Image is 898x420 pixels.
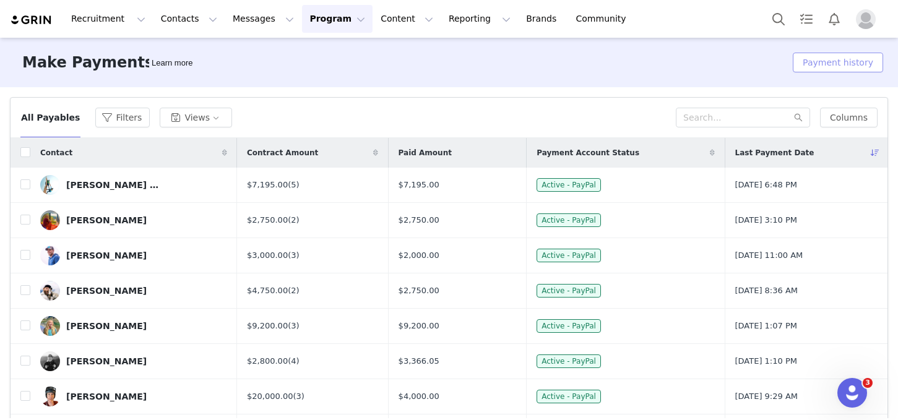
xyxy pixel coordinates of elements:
div: $2,800.00 [247,355,378,367]
span: Contract Amount [247,147,318,158]
span: Payment Account Status [537,147,639,158]
span: Last Payment Date [735,147,814,158]
a: (3) [288,321,299,330]
iframe: Intercom live chat [837,378,867,408]
button: Notifications [821,5,848,33]
a: [PERSON_NAME] & [PERSON_NAME] Squirrelmusttravel [40,175,227,195]
div: Tooltip anchor [149,57,195,69]
img: 237c6dde-e033-475a-ad80-33664fc363f4.jpg [40,387,60,406]
div: $7,195.00 [399,179,517,191]
div: $3,366.05 [399,355,517,367]
span: 3 [863,378,873,388]
button: Contacts [153,5,225,33]
div: $2,750.00 [399,285,517,297]
a: [PERSON_NAME] [40,351,227,371]
a: (3) [288,251,299,260]
span: Active - PayPal [537,319,601,333]
a: [PERSON_NAME] [40,387,227,406]
img: 68e01f1e-b19d-4a4d-a120-0402e360cca1--s.jpg [40,316,60,336]
div: $20,000.00 [247,390,378,403]
a: (3) [293,392,304,401]
div: $9,200.00 [247,320,378,332]
button: Messages [225,5,301,33]
img: grin logo [10,14,53,26]
span: Active - PayPal [537,390,601,403]
h3: Make Payments [22,51,153,74]
a: [PERSON_NAME] [40,246,227,265]
button: Columns [820,108,878,127]
div: $4,000.00 [399,390,517,403]
input: Search... [676,108,810,127]
span: Paid Amount [399,147,452,158]
img: 3d8a2c83-ef2f-48f9-b0ad-2fb9257a71bc--s.jpg [40,210,60,230]
span: [DATE] 1:07 PM [735,320,797,332]
div: [PERSON_NAME] [66,215,147,225]
span: [DATE] 6:48 PM [735,179,797,191]
div: $2,750.00 [399,214,517,226]
button: All Payables [20,108,80,127]
button: Payment history [793,53,883,72]
i: icon: search [794,113,803,122]
button: Program [302,5,373,33]
div: $2,750.00 [247,214,378,226]
div: [PERSON_NAME] [66,321,147,331]
div: $4,750.00 [247,285,378,297]
a: (4) [288,356,299,366]
a: (5) [288,180,299,189]
img: cfc8933a-3901-476f-ade0-fd6bc88f1b46--s.jpg [40,246,60,265]
div: $3,000.00 [247,249,378,262]
a: [PERSON_NAME] [40,210,227,230]
button: Filters [95,108,150,127]
span: [DATE] 11:00 AM [735,249,803,262]
button: Recruitment [64,5,153,33]
span: [DATE] 3:10 PM [735,214,797,226]
a: Tasks [793,5,820,33]
button: Views [160,108,232,127]
img: 16db7e35-bea1-4285-9b7a-02e641d9ebec.jpg [40,175,60,195]
span: Contact [40,147,72,158]
span: [DATE] 9:29 AM [735,390,798,403]
button: Reporting [441,5,518,33]
img: fb6660de-7e70-40aa-8d11-e9adccf6576f--s.jpg [40,351,60,371]
a: [PERSON_NAME] [40,281,227,301]
span: [DATE] 8:36 AM [735,285,798,297]
div: $2,000.00 [399,249,517,262]
span: Active - PayPal [537,249,601,262]
span: Active - PayPal [537,354,601,368]
div: [PERSON_NAME] [66,356,147,366]
button: Profile [848,9,888,29]
a: (2) [288,286,299,295]
div: $9,200.00 [399,320,517,332]
a: Brands [519,5,568,33]
div: [PERSON_NAME] [66,251,147,260]
span: Active - PayPal [537,284,601,298]
span: Active - PayPal [537,178,601,192]
div: $7,195.00 [247,179,378,191]
a: Community [569,5,639,33]
img: 305c7190-0426-4c7e-aa8e-707faa8643bb--s.jpg [40,281,60,301]
span: [DATE] 1:10 PM [735,355,797,367]
span: Active - PayPal [537,213,601,227]
button: Search [765,5,792,33]
div: [PERSON_NAME] [66,392,147,401]
a: [PERSON_NAME] [40,316,227,336]
a: (2) [288,215,299,225]
button: Content [373,5,441,33]
div: [PERSON_NAME] [66,286,147,296]
div: [PERSON_NAME] & [PERSON_NAME] Squirrelmusttravel [66,180,159,190]
img: placeholder-profile.jpg [856,9,876,29]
